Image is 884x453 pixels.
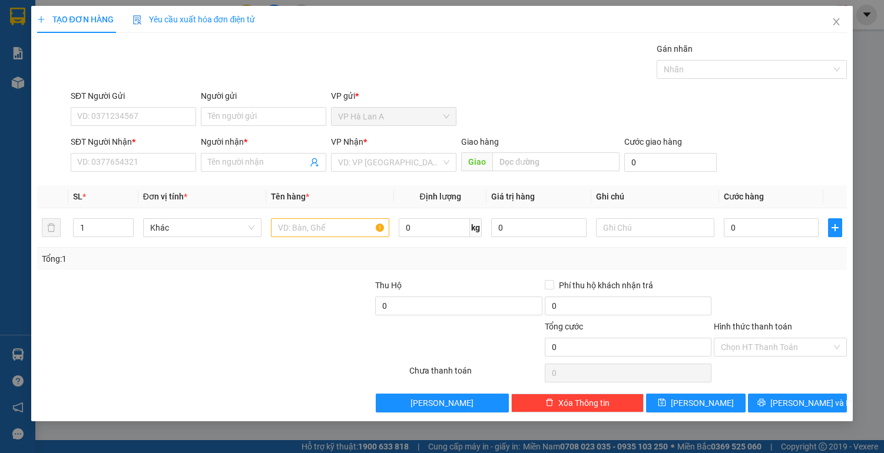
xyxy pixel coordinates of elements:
span: Định lượng [420,192,461,201]
span: save [658,398,666,408]
button: printer[PERSON_NAME] và In [748,394,847,412]
span: Xóa Thông tin [558,397,610,409]
button: [PERSON_NAME] [376,394,509,412]
div: SĐT Người Gửi [71,89,196,102]
span: kg [470,218,482,237]
input: Dọc đường [492,152,619,171]
span: delete [545,398,554,408]
span: Tên hàng [271,192,309,201]
span: [PERSON_NAME] [410,397,474,409]
span: Cước hàng [724,192,764,201]
span: [PERSON_NAME] và In [770,397,853,409]
div: Người gửi [201,89,326,102]
div: SĐT Người Nhận [71,135,196,148]
label: Gán nhãn [657,44,693,54]
th: Ghi chú [591,185,719,208]
span: TẠO ĐƠN HÀNG [37,15,114,24]
span: Thu Hộ [375,281,402,290]
span: [PERSON_NAME] [671,397,734,409]
span: Giá trị hàng [491,192,535,201]
span: Yêu cầu xuất hóa đơn điện tử [133,15,256,24]
span: Phí thu hộ khách nhận trả [554,279,658,292]
input: 0 [491,218,587,237]
button: plus [828,218,842,237]
button: deleteXóa Thông tin [511,394,644,412]
input: Cước giao hàng [624,153,717,172]
span: VP Hà Lan A [338,108,449,125]
label: Cước giao hàng [624,137,682,146]
img: icon [133,15,142,25]
span: plus [37,15,45,24]
span: printer [757,398,766,408]
input: VD: Bàn, Ghế [271,218,389,237]
div: Chưa thanh toán [408,364,544,385]
span: Giao [461,152,492,171]
span: Tổng cước [545,322,583,331]
span: Đơn vị tính [143,192,187,201]
input: Ghi Chú [596,218,714,237]
div: Tổng: 1 [42,252,342,265]
div: VP gửi [331,89,456,102]
button: save[PERSON_NAME] [646,394,745,412]
label: Hình thức thanh toán [714,322,792,331]
span: close [832,17,841,26]
button: delete [42,218,61,237]
span: plus [829,223,842,232]
div: Người nhận [201,135,326,148]
span: SL [73,192,82,201]
span: user-add [310,158,319,167]
button: Close [820,6,853,39]
span: Khác [150,219,254,237]
span: VP Nhận [331,137,363,146]
span: Giao hàng [461,137,499,146]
